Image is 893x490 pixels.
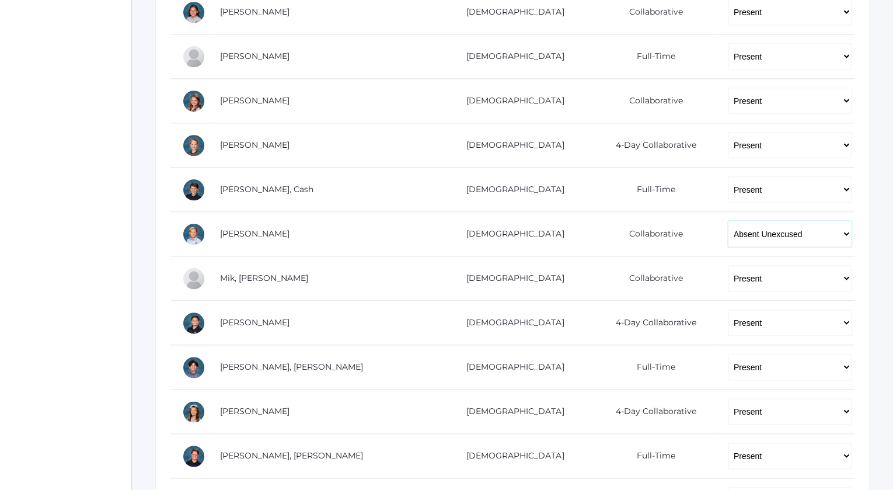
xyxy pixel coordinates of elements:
td: [DEMOGRAPHIC_DATA] [435,79,587,123]
td: [DEMOGRAPHIC_DATA] [435,434,587,478]
td: [DEMOGRAPHIC_DATA] [435,123,587,168]
a: [PERSON_NAME] [220,140,289,150]
td: Collaborative [587,79,716,123]
a: [PERSON_NAME] [220,6,289,17]
a: [PERSON_NAME] [220,228,289,239]
td: [DEMOGRAPHIC_DATA] [435,168,587,212]
div: Reagan Reynolds [182,400,205,423]
div: Louisa Hamilton [182,89,205,113]
a: [PERSON_NAME] [220,317,289,328]
td: Collaborative [587,212,716,256]
div: Peter Laubacher [182,223,205,246]
td: [DEMOGRAPHIC_DATA] [435,212,587,256]
td: [DEMOGRAPHIC_DATA] [435,345,587,390]
td: 4-Day Collaborative [587,123,716,168]
a: [PERSON_NAME], Cash [220,184,313,194]
a: [PERSON_NAME], [PERSON_NAME] [220,450,363,461]
div: Hudson Purser [182,356,205,379]
a: [PERSON_NAME] [220,51,289,61]
div: Ryder Roberts [182,444,205,468]
a: [PERSON_NAME], [PERSON_NAME] [220,362,363,372]
div: Cash Kilian [182,178,205,201]
td: [DEMOGRAPHIC_DATA] [435,301,587,345]
td: 4-Day Collaborative [587,390,716,434]
div: Grant Hein [182,134,205,157]
td: [DEMOGRAPHIC_DATA] [435,390,587,434]
div: Aiden Oceguera [182,311,205,335]
a: Mik, [PERSON_NAME] [220,273,308,283]
td: Full-Time [587,168,716,212]
div: Hadley Mik [182,267,205,290]
td: Full-Time [587,34,716,79]
td: [DEMOGRAPHIC_DATA] [435,256,587,301]
div: Esperanza Ewing [182,1,205,24]
a: [PERSON_NAME] [220,406,289,416]
td: [DEMOGRAPHIC_DATA] [435,34,587,79]
td: 4-Day Collaborative [587,301,716,345]
td: Full-Time [587,345,716,390]
a: [PERSON_NAME] [220,95,289,106]
div: Wyatt Ferris [182,45,205,68]
td: Collaborative [587,256,716,301]
td: Full-Time [587,434,716,478]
